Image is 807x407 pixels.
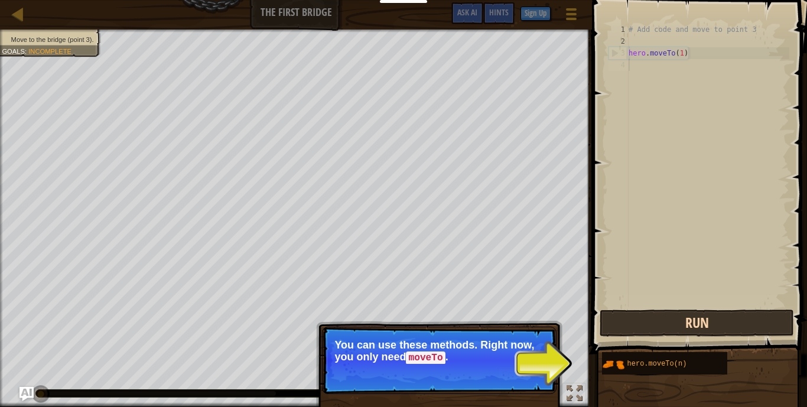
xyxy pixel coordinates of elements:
span: : [25,47,28,55]
p: You can use these methods. Right now, you only need . [334,339,544,364]
span: Hints [489,6,509,18]
button: Continue [498,366,547,382]
code: moveTo [406,351,445,364]
button: Sign Up [520,6,551,21]
li: Move to the bridge (point 3). [2,35,93,44]
img: portrait.png [602,353,624,376]
span: hero.moveTo(n) [627,360,687,368]
span: Move to the bridge (point 3). [11,35,94,43]
span: Goals [2,47,25,55]
span: Skip (esc) [455,369,492,379]
button: Show game menu [557,2,586,30]
span: Ask AI [457,6,477,18]
button: Ask AI [19,387,34,401]
div: 1 [608,24,629,35]
div: 4 [608,59,629,71]
span: Incomplete [28,47,71,55]
button: Ask AI [451,2,483,24]
div: 3 [609,47,629,59]
button: Run [600,310,794,337]
div: 2 [608,35,629,47]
